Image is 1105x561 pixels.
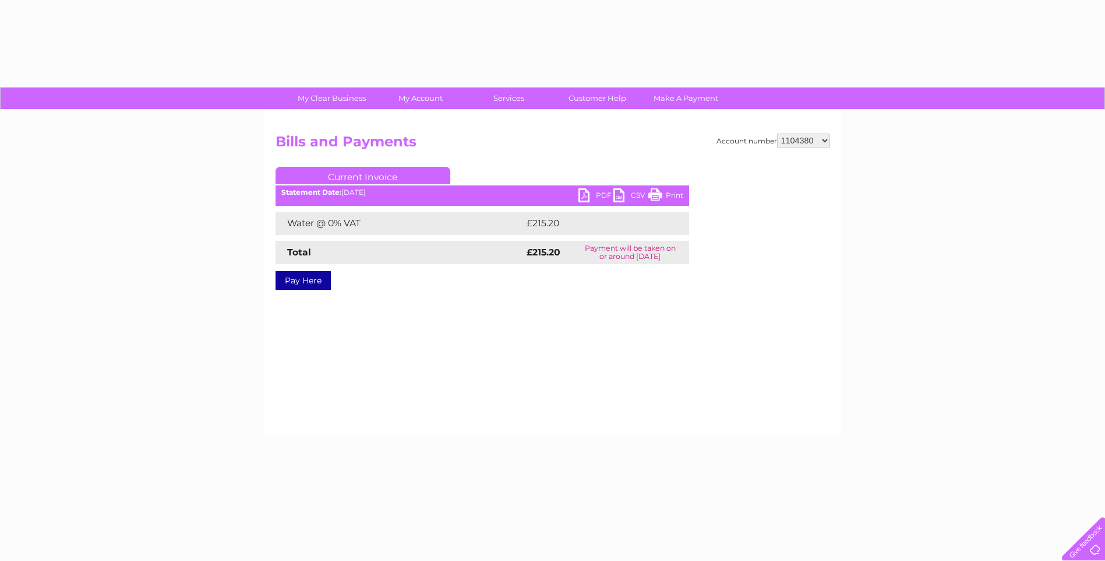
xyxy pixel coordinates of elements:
[287,247,311,258] strong: Total
[276,167,450,184] a: Current Invoice
[276,212,524,235] td: Water @ 0% VAT
[549,87,645,109] a: Customer Help
[648,188,683,205] a: Print
[284,87,380,109] a: My Clear Business
[281,188,341,197] b: Statement Date:
[276,271,331,290] a: Pay Here
[276,134,830,156] h2: Bills and Payments
[716,134,830,148] div: Account number
[461,87,557,109] a: Services
[578,188,613,205] a: PDF
[571,241,689,264] td: Payment will be taken on or around [DATE]
[613,188,648,205] a: CSV
[372,87,468,109] a: My Account
[524,212,668,235] td: £215.20
[527,247,560,258] strong: £215.20
[276,188,689,197] div: [DATE]
[638,87,734,109] a: Make A Payment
